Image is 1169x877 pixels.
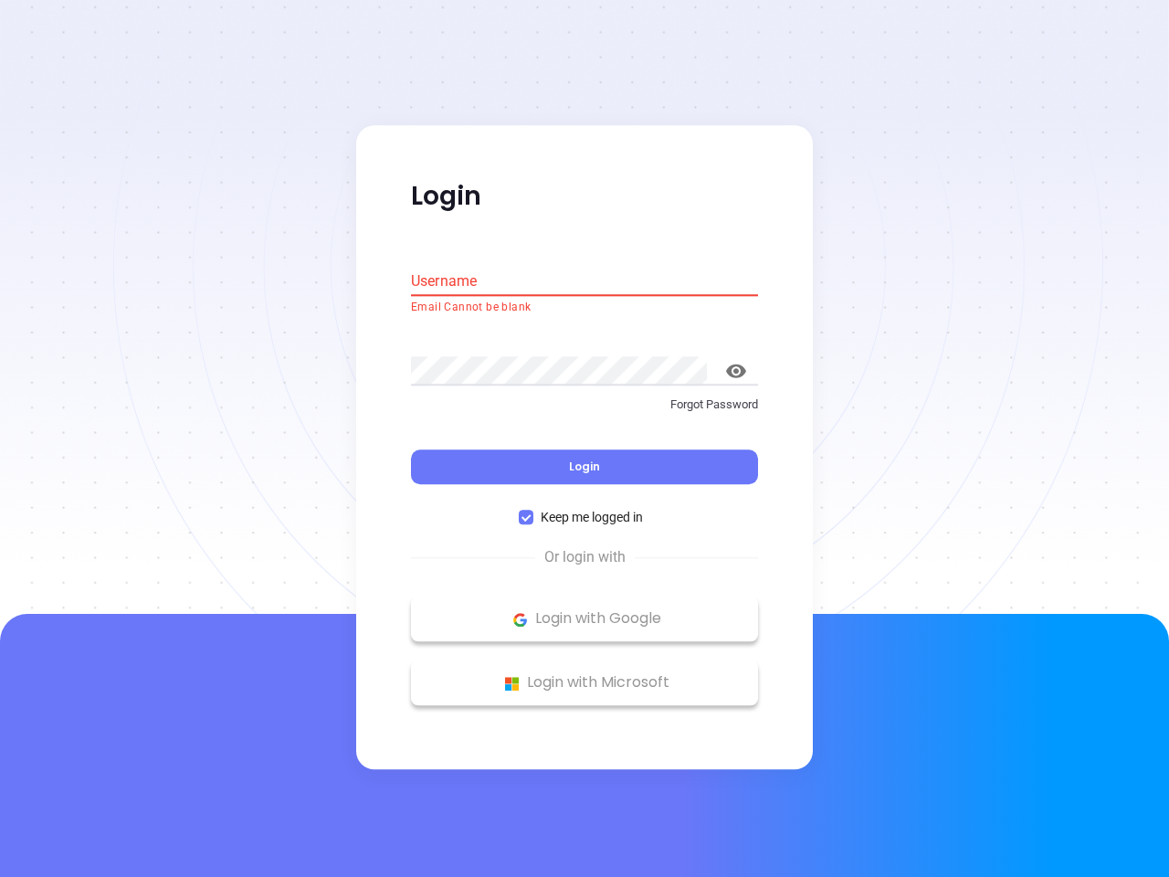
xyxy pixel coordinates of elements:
img: Microsoft Logo [500,672,523,695]
img: Google Logo [509,608,532,631]
p: Login [411,180,758,213]
p: Login with Google [420,606,749,633]
span: Or login with [535,547,635,569]
p: Email Cannot be blank [411,299,758,317]
button: Google Logo Login with Google [411,597,758,642]
p: Forgot Password [411,396,758,414]
a: Forgot Password [411,396,758,428]
span: Keep me logged in [533,508,650,528]
button: Microsoft Logo Login with Microsoft [411,660,758,706]
button: Login [411,450,758,485]
button: toggle password visibility [714,349,758,393]
span: Login [569,460,600,475]
p: Login with Microsoft [420,670,749,697]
